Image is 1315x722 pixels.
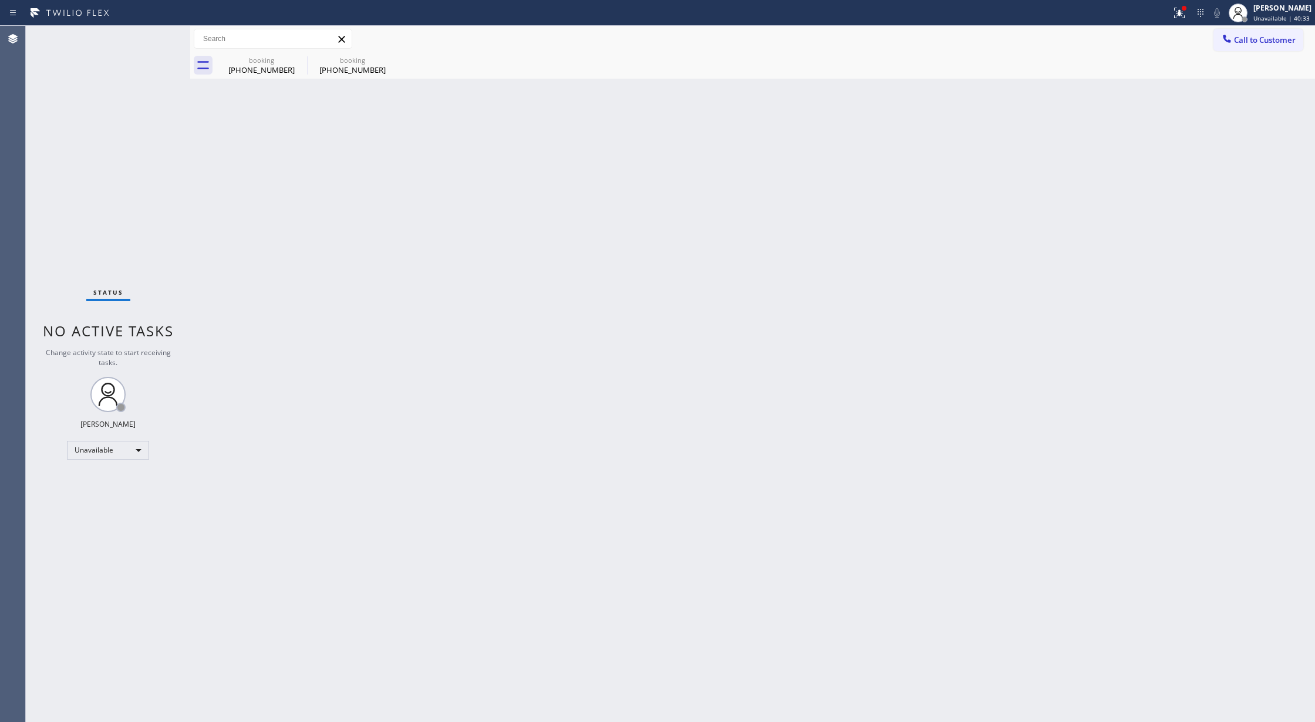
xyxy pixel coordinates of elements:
[1234,35,1296,45] span: Call to Customer
[46,347,171,367] span: Change activity state to start receiving tasks.
[308,65,397,75] div: [PHONE_NUMBER]
[217,65,306,75] div: [PHONE_NUMBER]
[67,441,149,460] div: Unavailable
[1253,3,1311,13] div: [PERSON_NAME]
[308,52,397,79] div: (551) 655-8230
[217,56,306,65] div: booking
[194,29,352,48] input: Search
[217,52,306,79] div: (551) 655-8230
[80,419,136,429] div: [PERSON_NAME]
[43,321,174,340] span: No active tasks
[1253,14,1310,22] span: Unavailable | 40:33
[93,288,123,296] span: Status
[1209,5,1225,21] button: Mute
[1213,29,1303,51] button: Call to Customer
[308,56,397,65] div: booking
